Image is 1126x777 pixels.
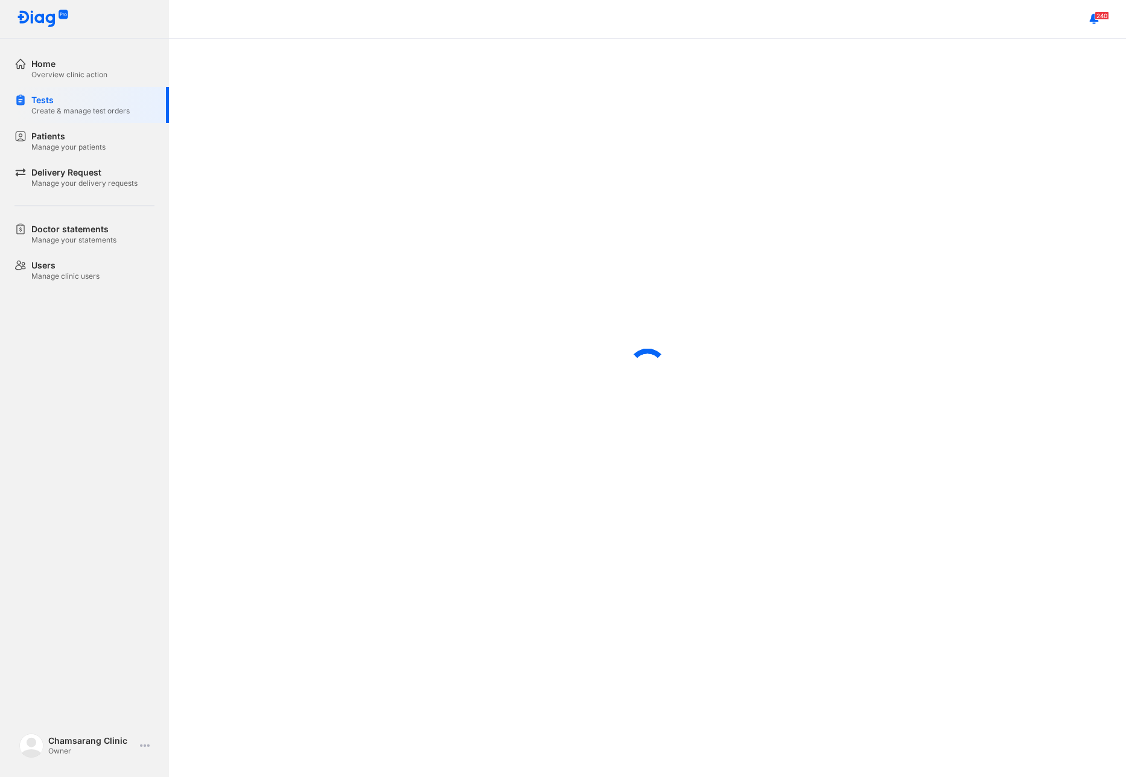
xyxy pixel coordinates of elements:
[31,179,138,188] div: Manage your delivery requests
[17,10,69,28] img: logo
[31,58,107,70] div: Home
[19,734,43,758] img: logo
[31,271,100,281] div: Manage clinic users
[31,106,130,116] div: Create & manage test orders
[31,130,106,142] div: Patients
[31,235,116,245] div: Manage your statements
[48,735,135,746] div: Chamsarang Clinic
[31,259,100,271] div: Users
[31,166,138,179] div: Delivery Request
[1095,11,1109,20] span: 240
[31,94,130,106] div: Tests
[31,142,106,152] div: Manage your patients
[48,746,135,756] div: Owner
[31,70,107,80] div: Overview clinic action
[31,223,116,235] div: Doctor statements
